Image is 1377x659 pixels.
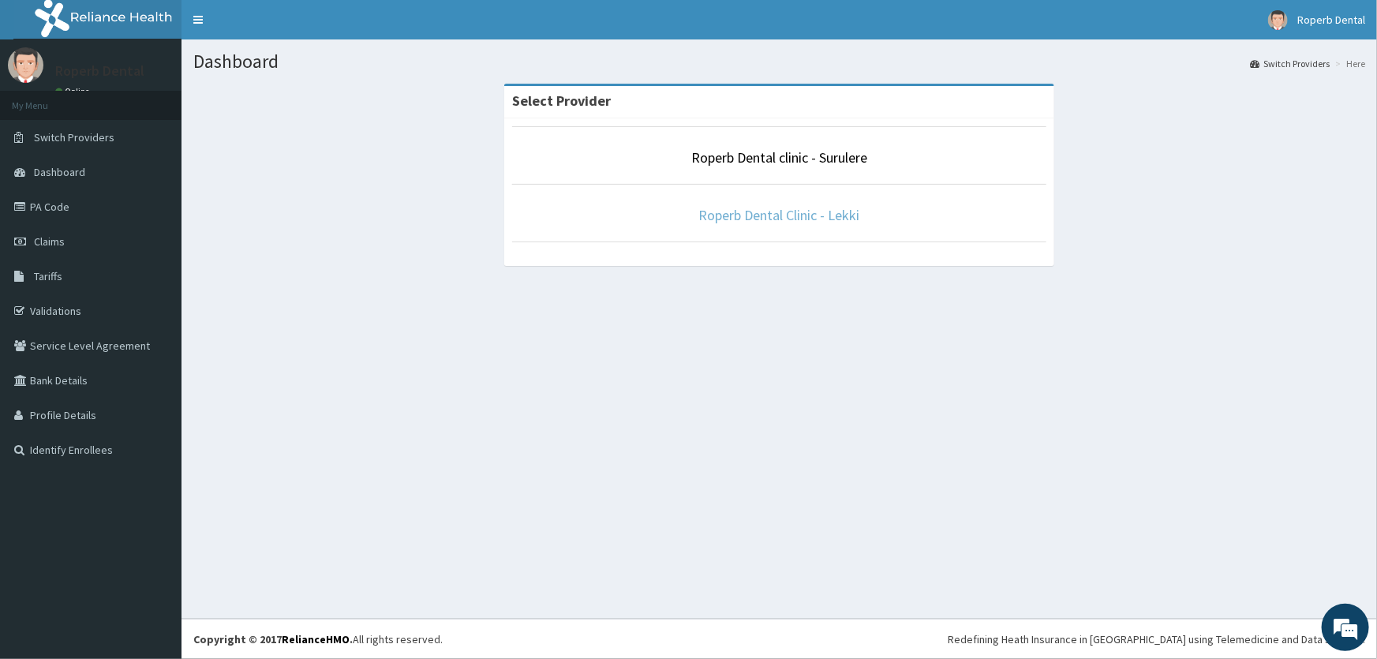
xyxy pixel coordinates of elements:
[691,148,867,167] a: Roperb Dental clinic - Surulere
[34,130,114,144] span: Switch Providers
[181,619,1377,659] footer: All rights reserved.
[34,269,62,283] span: Tariffs
[34,234,65,249] span: Claims
[193,51,1365,72] h1: Dashboard
[1331,57,1365,70] li: Here
[1250,57,1330,70] a: Switch Providers
[282,632,350,646] a: RelianceHMO
[512,92,611,110] strong: Select Provider
[1297,13,1365,27] span: Roperb Dental
[948,631,1365,647] div: Redefining Heath Insurance in [GEOGRAPHIC_DATA] using Telemedicine and Data Science!
[8,47,43,83] img: User Image
[699,206,860,224] a: Roperb Dental Clinic - Lekki
[55,64,144,78] p: Roperb Dental
[193,632,353,646] strong: Copyright © 2017 .
[1268,10,1288,30] img: User Image
[55,86,93,97] a: Online
[34,165,85,179] span: Dashboard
